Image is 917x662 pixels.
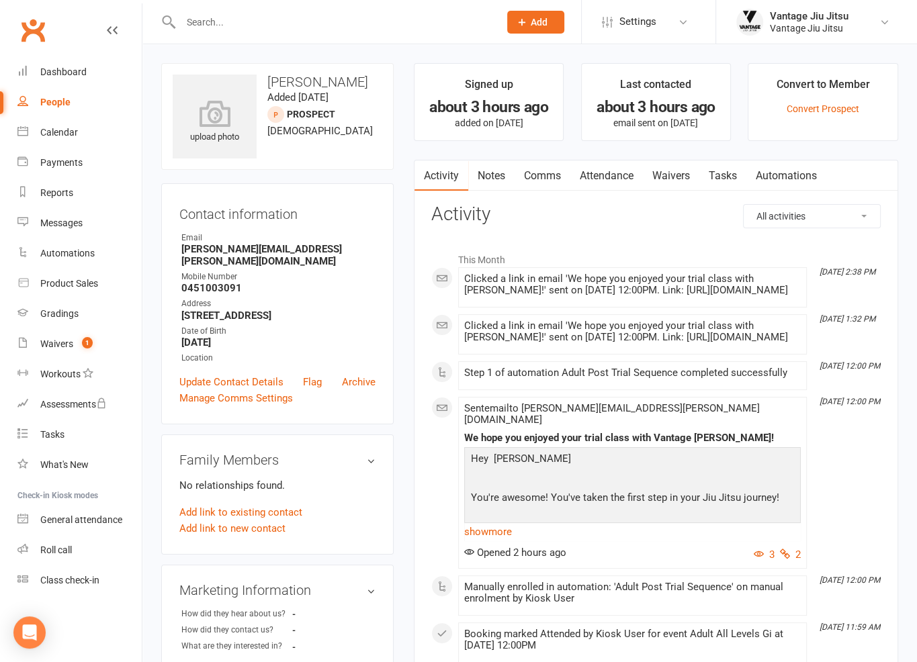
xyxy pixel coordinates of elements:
[464,581,801,604] div: Manually enrolled in automation: 'Adult Post Trial Sequence' on manual enrolment by Kiosk User
[40,218,83,228] div: Messages
[17,565,142,596] a: Class kiosk mode
[17,148,142,178] a: Payments
[17,505,142,535] a: General attendance kiosk mode
[464,402,760,426] span: Sent email to [PERSON_NAME][EMAIL_ADDRESS][PERSON_NAME][DOMAIN_NAME]
[620,76,691,100] div: Last contacted
[431,246,881,267] li: This Month
[531,17,548,28] span: Add
[746,160,826,191] a: Automations
[17,329,142,359] a: Waivers 1
[40,338,73,349] div: Waivers
[464,273,801,296] div: Clicked a link in email 'We hope you enjoyed your trial class with [PERSON_NAME]!' sent on [DATE]...
[179,477,376,493] p: No relationships found.
[342,374,376,390] a: Archive
[40,575,99,585] div: Class check-in
[267,91,329,103] time: Added [DATE]
[40,187,73,198] div: Reports
[594,117,719,128] p: email sent on [DATE]
[464,367,801,379] div: Step 1 of automation Adult Post Trial Sequence completed successfully
[17,208,142,238] a: Messages
[414,160,468,191] a: Activity
[570,160,643,191] a: Attendance
[736,9,763,36] img: thumb_image1666673915.png
[643,160,699,191] a: Waivers
[173,75,382,89] h3: [PERSON_NAME]
[507,11,564,34] button: Add
[179,453,376,467] h3: Family Members
[820,622,880,632] i: [DATE] 11:59 AM
[181,608,292,620] div: How did they hear about us?
[179,201,376,222] h3: Contact information
[13,616,46,649] div: Open Intercom Messenger
[181,624,292,636] div: How did they contact us?
[40,278,98,289] div: Product Sales
[179,374,283,390] a: Update Contact Details
[16,13,50,47] a: Clubworx
[40,369,81,379] div: Workouts
[40,308,79,319] div: Gradings
[40,157,83,168] div: Payments
[464,320,801,343] div: Clicked a link in email 'We hope you enjoyed your trial class with [PERSON_NAME]!' sent on [DATE]...
[770,22,848,34] div: Vantage Jiu Jitsu
[267,125,373,137] span: [DEMOGRAPHIC_DATA]
[179,583,376,598] h3: Marketing Information
[181,243,376,267] strong: [PERSON_NAME][EMAIL_ADDRESS][PERSON_NAME][DOMAIN_NAME]
[181,297,376,310] div: Address
[40,127,78,138] div: Calendar
[181,232,376,244] div: Email
[468,160,515,191] a: Notes
[17,450,142,480] a: What's New
[181,640,292,653] div: What are they interested in?
[177,13,490,32] input: Search...
[181,282,376,294] strong: 0451003091
[292,642,369,652] strong: -
[40,66,87,77] div: Dashboard
[431,204,881,225] h3: Activity
[181,336,376,348] strong: [DATE]
[173,100,257,144] div: upload photo
[17,299,142,329] a: Gradings
[179,390,293,406] a: Manage Comms Settings
[40,459,89,470] div: What's New
[17,57,142,87] a: Dashboard
[17,238,142,269] a: Automations
[619,7,656,37] span: Settings
[292,609,369,619] strong: -
[179,504,302,520] a: Add link to existing contact
[40,514,122,525] div: General attendance
[17,535,142,565] a: Roll call
[427,100,552,114] div: about 3 hours ago
[427,117,552,128] p: added on [DATE]
[820,575,880,585] i: [DATE] 12:00 PM
[40,545,72,555] div: Roll call
[17,178,142,208] a: Reports
[17,269,142,299] a: Product Sales
[40,399,107,410] div: Assessments
[303,374,322,390] a: Flag
[464,628,801,651] div: Booking marked Attended by Kiosk User for event Adult All Levels Gi at [DATE] 12:00PM
[787,103,859,114] a: Convert Prospect
[181,325,376,338] div: Date of Birth
[770,10,848,22] div: Vantage Jiu Jitsu
[464,76,513,100] div: Signed up
[292,625,369,635] strong: -
[40,97,71,107] div: People
[820,314,875,324] i: [DATE] 1:32 PM
[82,337,93,348] span: 1
[780,547,801,563] button: 2
[17,389,142,420] a: Assessments
[468,489,797,509] p: You're awesome! You've taken the first step in your Jiu Jitsu journey!
[179,520,286,536] a: Add link to new contact
[40,248,95,258] div: Automations
[754,547,775,563] button: 3
[820,361,880,371] i: [DATE] 12:00 PM
[17,117,142,148] a: Calendar
[820,397,880,406] i: [DATE] 12:00 PM
[17,87,142,117] a: People
[181,271,376,283] div: Mobile Number
[287,109,335,120] snap: prospect
[820,267,875,277] i: [DATE] 2:38 PM
[468,451,797,470] p: Hey [PERSON_NAME]
[40,429,64,440] div: Tasks
[594,100,719,114] div: about 3 hours ago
